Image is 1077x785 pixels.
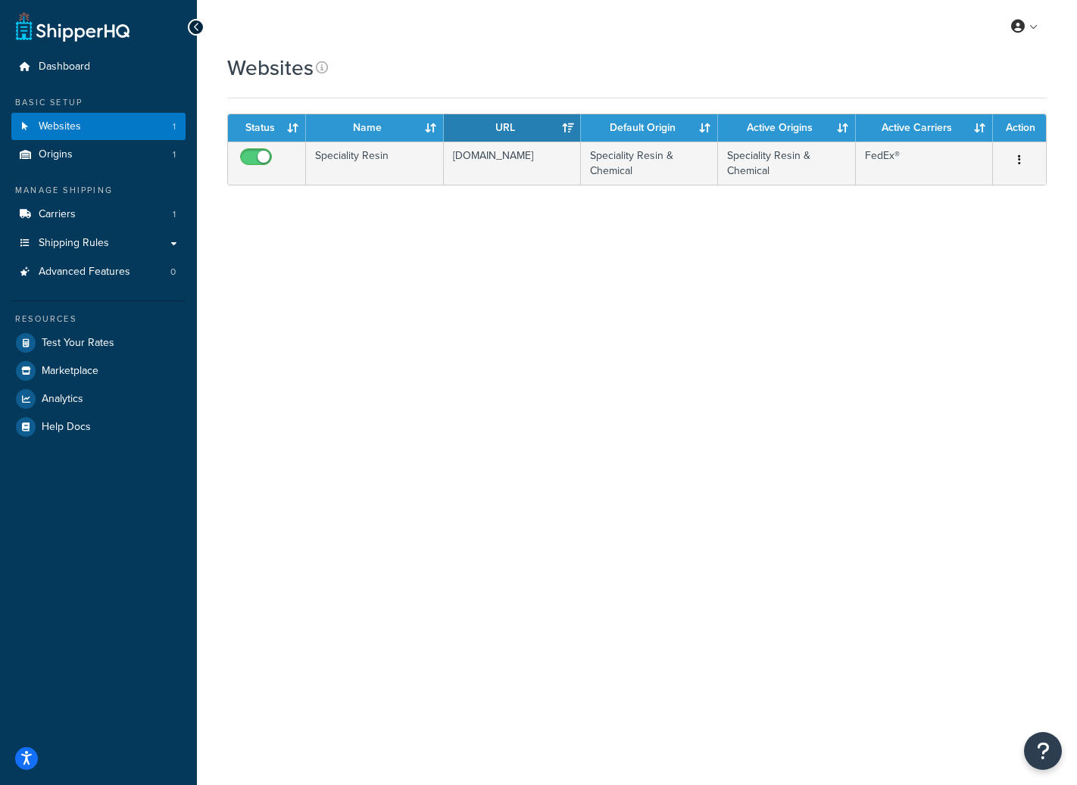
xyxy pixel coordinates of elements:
div: Manage Shipping [11,184,186,197]
a: Advanced Features 0 [11,258,186,286]
h1: Websites [227,53,314,83]
a: Test Your Rates [11,329,186,357]
span: Analytics [42,393,83,406]
td: Speciality Resin [306,142,443,185]
div: Resources [11,313,186,326]
td: Speciality Resin & Chemical [718,142,855,185]
a: Analytics [11,385,186,413]
a: Marketplace [11,357,186,385]
th: Action [993,114,1046,142]
td: FedEx® [856,142,993,185]
span: 1 [173,208,176,221]
span: Origins [39,148,73,161]
span: 0 [170,266,176,279]
a: Help Docs [11,413,186,441]
li: Carriers [11,201,186,229]
span: Marketplace [42,365,98,378]
th: Active Origins: activate to sort column ascending [718,114,855,142]
li: Advanced Features [11,258,186,286]
span: Shipping Rules [39,237,109,250]
li: Websites [11,113,186,141]
span: 1 [173,120,176,133]
th: Active Carriers: activate to sort column ascending [856,114,993,142]
span: Websites [39,120,81,133]
a: ShipperHQ Home [16,11,130,42]
div: Basic Setup [11,96,186,109]
span: Help Docs [42,421,91,434]
td: [DOMAIN_NAME] [444,142,581,185]
a: Carriers 1 [11,201,186,229]
th: Status: activate to sort column ascending [228,114,306,142]
span: Advanced Features [39,266,130,279]
button: Open Resource Center [1024,732,1062,770]
a: Shipping Rules [11,229,186,257]
span: Carriers [39,208,76,221]
td: Speciality Resin & Chemical [581,142,718,185]
span: Test Your Rates [42,337,114,350]
span: Dashboard [39,61,90,73]
span: 1 [173,148,176,161]
li: Origins [11,141,186,169]
a: Origins 1 [11,141,186,169]
a: Dashboard [11,53,186,81]
th: URL: activate to sort column ascending [444,114,581,142]
a: Websites 1 [11,113,186,141]
th: Default Origin: activate to sort column ascending [581,114,718,142]
th: Name: activate to sort column ascending [306,114,443,142]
